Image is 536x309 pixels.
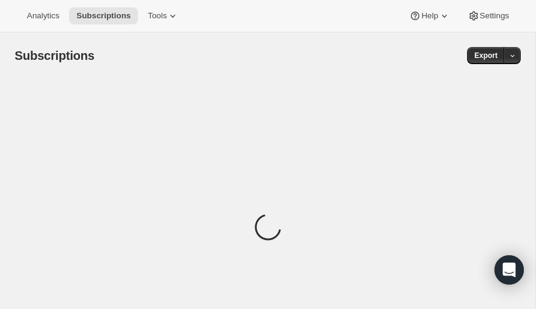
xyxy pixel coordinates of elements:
[140,7,186,24] button: Tools
[421,11,438,21] span: Help
[69,7,138,24] button: Subscriptions
[27,11,59,21] span: Analytics
[20,7,67,24] button: Analytics
[402,7,457,24] button: Help
[480,11,509,21] span: Settings
[494,255,524,285] div: Open Intercom Messenger
[474,51,498,60] span: Export
[148,11,167,21] span: Tools
[460,7,516,24] button: Settings
[467,47,505,64] button: Export
[76,11,131,21] span: Subscriptions
[15,49,95,62] span: Subscriptions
